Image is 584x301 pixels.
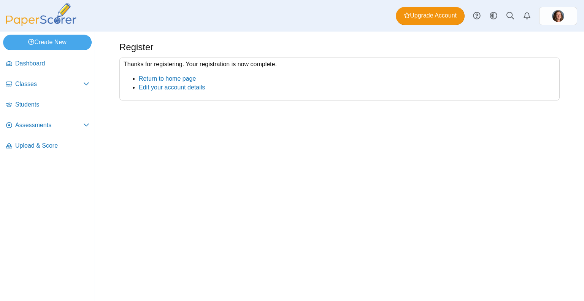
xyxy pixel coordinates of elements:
a: Upgrade Account [396,7,465,25]
span: Assessments [15,121,83,129]
a: Students [3,96,92,114]
a: Dashboard [3,55,92,73]
img: ps.MT0nj4qZXFMP7qhl [552,10,564,22]
a: Classes [3,75,92,94]
span: Upgrade Account [404,11,457,20]
a: Edit your account details [139,84,205,91]
span: Dashboard [15,59,89,68]
h1: Register [119,41,153,54]
a: Assessments [3,116,92,135]
a: ps.MT0nj4qZXFMP7qhl [539,7,577,25]
a: Alerts [519,8,535,24]
a: Upload & Score [3,137,92,155]
a: Create New [3,35,92,50]
span: Students [15,100,89,109]
div: Thanks for registering. Your registration is now complete. [119,57,560,100]
a: PaperScorer [3,21,79,27]
span: Classes [15,80,83,88]
a: Return to home page [139,75,196,82]
span: Upload & Score [15,142,89,150]
img: PaperScorer [3,3,79,26]
span: Sydney Street [552,10,564,22]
